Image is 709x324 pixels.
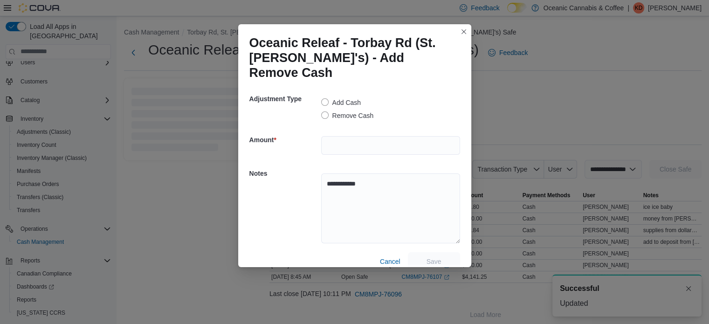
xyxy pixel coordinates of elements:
span: Cancel [380,257,400,266]
label: Remove Cash [321,110,374,121]
h5: Notes [249,164,319,183]
button: Save [408,252,460,271]
button: Closes this modal window [458,26,469,37]
h5: Adjustment Type [249,90,319,108]
h5: Amount [249,131,319,149]
label: Add Cash [321,97,361,108]
h1: Oceanic Releaf - Torbay Rd (St. [PERSON_NAME]'s) - Add Remove Cash [249,35,453,80]
button: Cancel [376,252,404,271]
span: Save [427,257,441,266]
